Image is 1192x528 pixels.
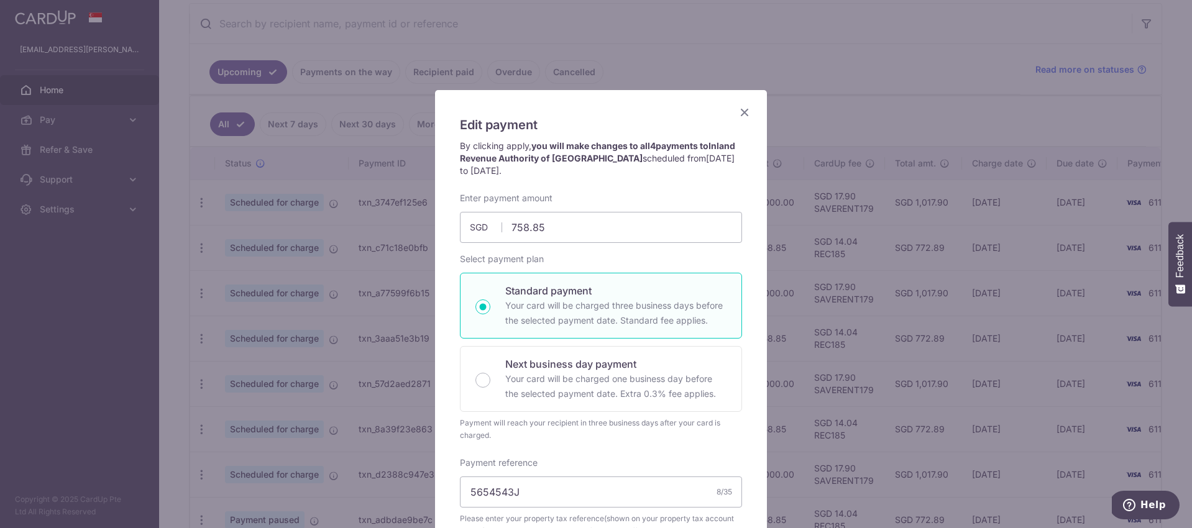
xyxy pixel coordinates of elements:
p: Next business day payment [505,357,727,371]
p: Your card will be charged three business days before the selected payment date. Standard fee appl... [505,298,727,328]
p: Standard payment [505,283,727,298]
div: 8/35 [717,486,732,498]
span: 4 [650,140,656,151]
label: Enter payment amount [460,192,552,204]
div: Payment will reach your recipient in three business days after your card is charged. [460,417,742,442]
strong: you will make changes to all payments to [460,140,735,163]
h5: Edit payment [460,115,742,135]
button: Feedback - Show survey [1168,222,1192,306]
p: By clicking apply, scheduled from . [460,140,742,177]
iframe: Opens a widget where you can find more information [1112,491,1180,522]
input: 0.00 [460,212,742,243]
button: Close [737,105,752,120]
label: Payment reference [460,457,538,469]
span: SGD [470,221,502,234]
span: Feedback [1175,234,1186,278]
p: Your card will be charged one business day before the selected payment date. Extra 0.3% fee applies. [505,371,727,401]
label: Select payment plan [460,253,544,265]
